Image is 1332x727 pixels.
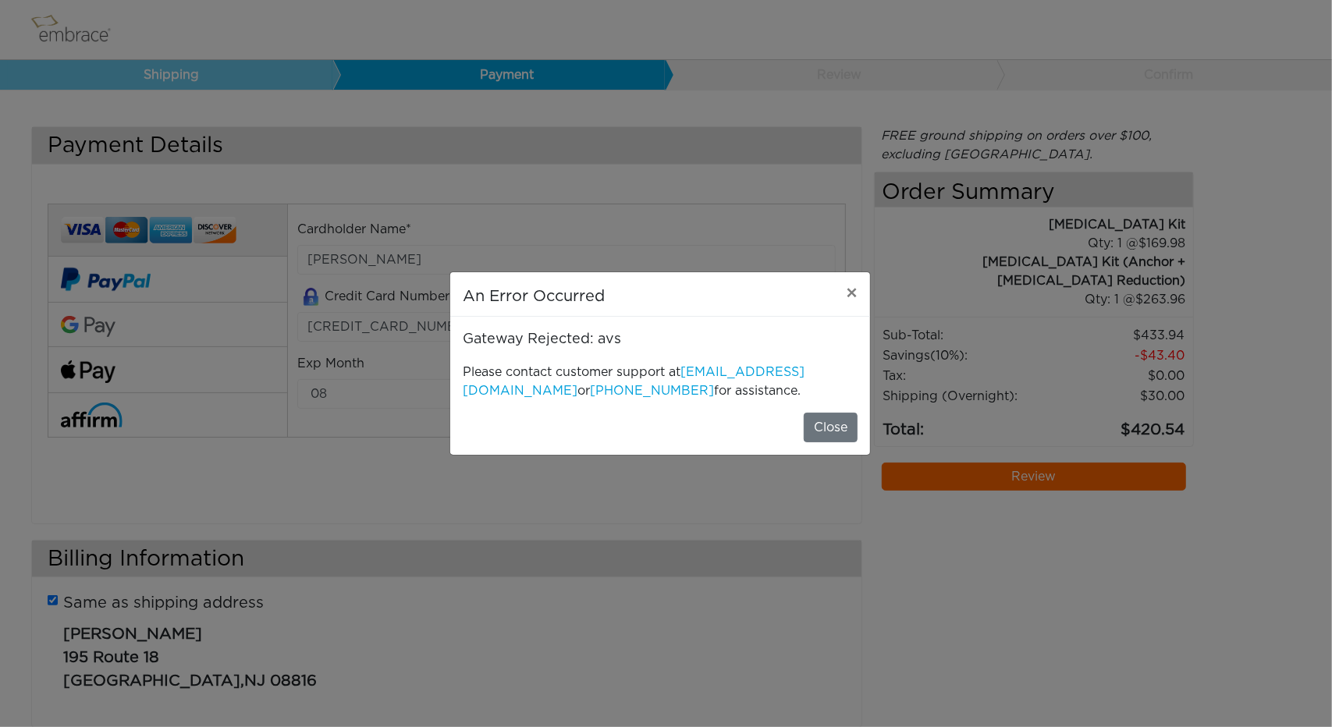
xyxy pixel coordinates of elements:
[833,272,870,316] button: Close
[463,285,605,308] h5: An Error Occurred
[846,285,858,303] span: ×
[463,329,858,350] p: Gateway Rejected: avs
[463,363,858,400] p: Please contact customer support at or for assistance.
[590,385,714,397] a: [PHONE_NUMBER]
[804,413,858,442] button: Close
